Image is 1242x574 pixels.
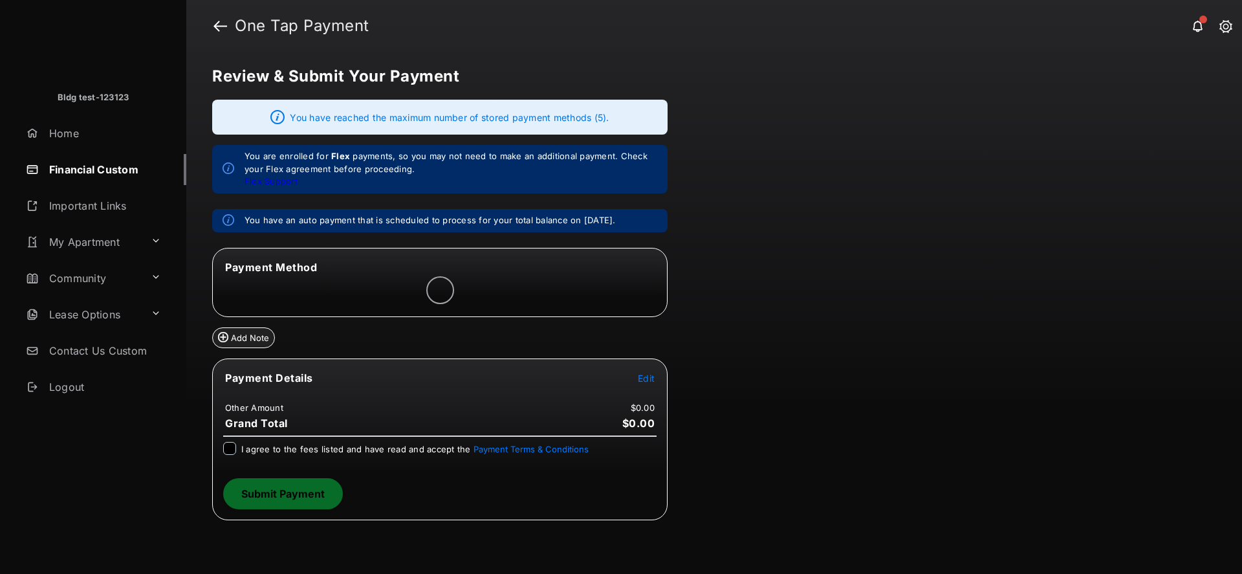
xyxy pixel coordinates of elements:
a: Lease Options [21,299,146,330]
span: I agree to the fees listed and have read and accept the [241,444,589,454]
a: Flex Support [245,176,298,186]
a: Important Links [21,190,166,221]
button: I agree to the fees listed and have read and accept the [474,444,589,454]
span: Payment Details [225,371,313,384]
span: Edit [638,373,655,384]
a: Contact Us Custom [21,335,186,366]
em: You are enrolled for payments, so you may not need to make an additional payment. Check your Flex... [245,150,657,188]
span: $0.00 [622,417,655,430]
td: $0.00 [630,402,655,414]
button: Add Note [212,327,275,348]
p: Bldg test-123123 [58,91,129,104]
strong: Flex [331,151,350,161]
button: Edit [638,371,655,384]
a: Home [21,118,186,149]
span: Grand Total [225,417,288,430]
span: Payment Method [225,261,317,274]
a: Financial Custom [21,154,186,185]
a: Community [21,263,146,294]
h5: Review & Submit Your Payment [212,69,1206,84]
em: You have an auto payment that is scheduled to process for your total balance on [DATE]. [245,214,616,227]
a: Logout [21,371,186,403]
td: Other Amount [224,402,284,414]
a: My Apartment [21,226,146,258]
button: Submit Payment [223,478,343,509]
strong: One Tap Payment [235,18,369,34]
div: You have reached the maximum number of stored payment methods (5). [212,100,668,135]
